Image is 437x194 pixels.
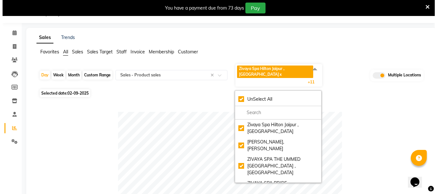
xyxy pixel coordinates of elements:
span: Membership [146,49,171,55]
input: multiselect-search [236,109,315,116]
a: x [276,72,279,77]
span: Invoice [128,49,142,55]
span: +11 [305,80,317,84]
span: Staff [114,49,124,55]
span: 02-09-2025 [65,91,86,96]
span: Customer [175,49,195,55]
div: ZIVAYA SPA PRIDE [GEOGRAPHIC_DATA], Asset 5A [236,180,315,193]
button: Pay [243,3,263,13]
span: Favorites [38,49,57,55]
div: Month [64,71,79,80]
a: Trends [59,35,72,40]
div: Day [37,71,48,80]
div: ZIVAYA SPA THE UMMED [GEOGRAPHIC_DATA] , [GEOGRAPHIC_DATA] [236,156,315,176]
a: Sales [34,32,51,43]
div: UnSelect All [236,96,315,103]
div: Week [49,71,63,80]
span: Zivaya Spa Hilton Jaipur , [GEOGRAPHIC_DATA] [236,66,282,77]
span: Selected date: [37,89,88,97]
iframe: chat widget [405,168,426,188]
span: All [60,49,66,55]
span: Multiple Locations [385,72,418,79]
span: Sales [69,49,81,55]
div: Zivaya Spa Hilton Jaipur , [GEOGRAPHIC_DATA] [236,121,315,135]
span: Clear all [208,72,213,79]
div: Custom Range [80,71,110,80]
div: You have a payment due from 73 days [163,5,242,12]
div: [PERSON_NAME], [PERSON_NAME] [236,139,315,152]
span: Sales Target [84,49,110,55]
